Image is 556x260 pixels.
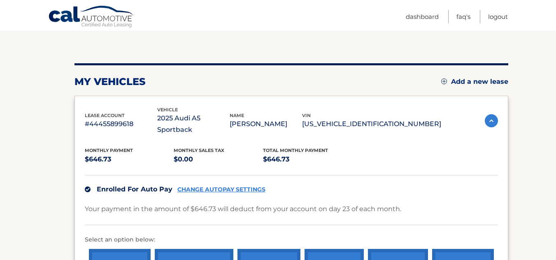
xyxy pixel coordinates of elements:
[485,114,498,127] img: accordion-active.svg
[263,147,328,153] span: Total Monthly Payment
[85,154,174,165] p: $646.73
[456,10,470,23] a: FAQ's
[302,113,311,118] span: vin
[74,76,146,88] h2: my vehicles
[302,118,441,130] p: [US_VEHICLE_IDENTIFICATION_NUMBER]
[85,186,91,192] img: check.svg
[85,203,401,215] p: Your payment in the amount of $646.73 will deduct from your account on day 23 of each month.
[177,186,265,193] a: CHANGE AUTOPAY SETTINGS
[97,185,172,193] span: Enrolled For Auto Pay
[48,5,135,29] a: Cal Automotive
[157,113,230,136] p: 2025 Audi A5 Sportback
[85,147,133,153] span: Monthly Payment
[406,10,439,23] a: Dashboard
[85,235,498,245] p: Select an option below:
[230,118,302,130] p: [PERSON_NAME]
[85,118,157,130] p: #44455899618
[85,113,125,118] span: lease account
[157,107,178,113] span: vehicle
[263,154,352,165] p: $646.73
[441,78,447,84] img: add.svg
[174,147,224,153] span: Monthly sales Tax
[488,10,508,23] a: Logout
[174,154,263,165] p: $0.00
[441,78,508,86] a: Add a new lease
[230,113,244,118] span: name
